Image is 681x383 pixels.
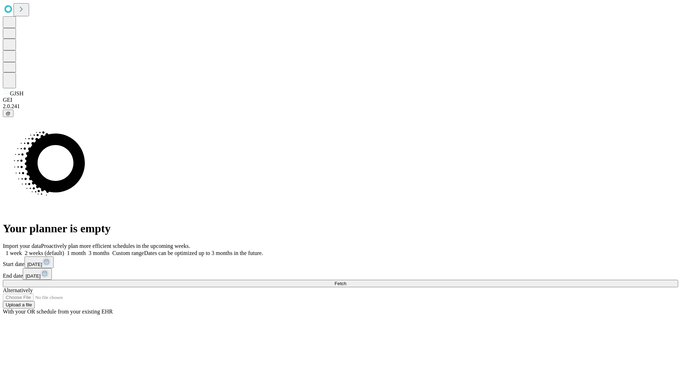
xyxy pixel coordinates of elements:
span: Alternatively [3,287,33,293]
span: With your OR schedule from your existing EHR [3,309,113,315]
button: Fetch [3,280,678,287]
span: GJSH [10,90,23,96]
button: [DATE] [23,268,52,280]
span: [DATE] [27,262,42,267]
span: Custom range [112,250,144,256]
div: Start date [3,256,678,268]
button: @ [3,110,13,117]
h1: Your planner is empty [3,222,678,235]
button: [DATE] [24,256,54,268]
div: End date [3,268,678,280]
span: @ [6,111,11,116]
span: [DATE] [26,273,40,279]
div: 2.0.241 [3,103,678,110]
span: 1 week [6,250,22,256]
span: 1 month [67,250,86,256]
span: Proactively plan more efficient schedules in the upcoming weeks. [41,243,190,249]
span: Fetch [334,281,346,286]
span: Dates can be optimized up to 3 months in the future. [144,250,263,256]
span: 3 months [89,250,110,256]
span: 2 weeks (default) [25,250,64,256]
div: GEI [3,97,678,103]
span: Import your data [3,243,41,249]
button: Upload a file [3,301,35,309]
